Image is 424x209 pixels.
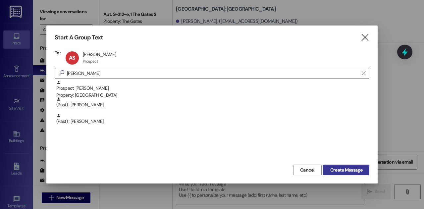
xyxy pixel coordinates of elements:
i:  [362,71,365,76]
div: (Past) : [PERSON_NAME] [56,97,369,108]
div: [PERSON_NAME] [83,51,116,57]
div: Prospect: [PERSON_NAME] [56,80,369,99]
span: AS [69,54,75,61]
div: Property: [GEOGRAPHIC_DATA] [56,92,369,99]
span: Create Message [330,167,362,174]
button: Cancel [293,165,322,175]
div: (Past) : [PERSON_NAME] [56,113,369,125]
button: Create Message [323,165,369,175]
div: Prospect [83,59,98,64]
span: Cancel [300,167,315,174]
button: Clear text [358,68,369,78]
h3: To: [55,50,61,56]
i:  [56,70,67,77]
input: Search for any contact or apartment [67,69,358,78]
div: (Past) : [PERSON_NAME] [55,113,369,130]
h3: Start A Group Text [55,34,103,41]
i:  [360,34,369,41]
div: (Past) : [PERSON_NAME] [55,97,369,113]
div: Prospect: [PERSON_NAME]Property: [GEOGRAPHIC_DATA] [55,80,369,97]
